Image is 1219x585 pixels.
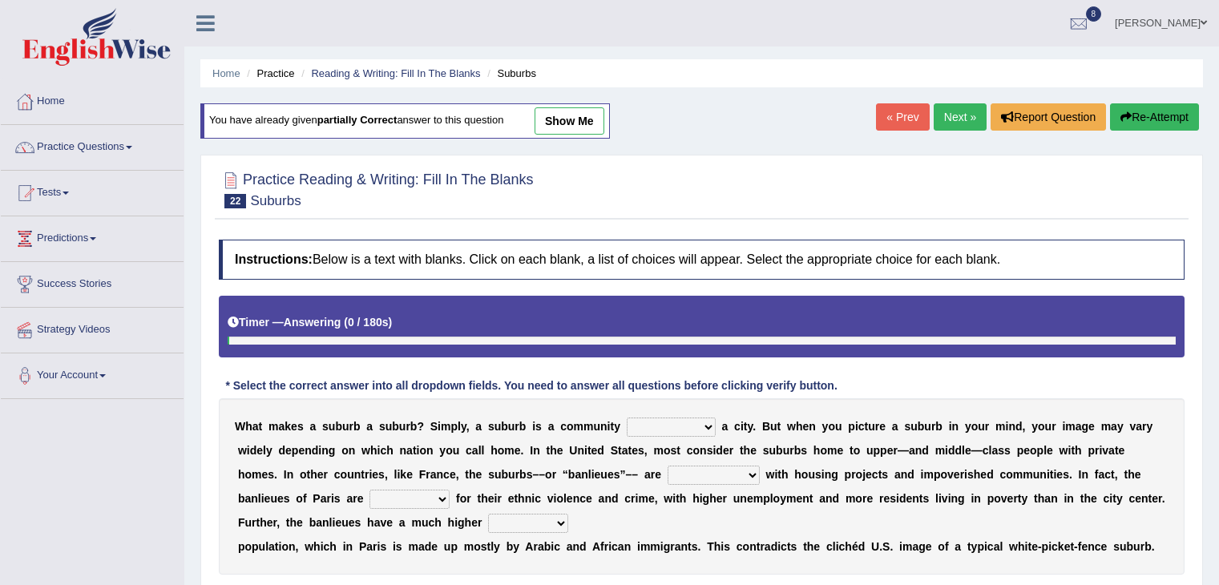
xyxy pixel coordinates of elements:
[417,420,424,433] b: ?
[334,468,341,481] b: c
[501,420,508,433] b: b
[341,444,349,457] b: o
[504,444,514,457] b: m
[1062,420,1065,433] b: i
[317,468,324,481] b: e
[266,444,272,457] b: y
[1111,420,1117,433] b: a
[747,420,753,433] b: y
[734,420,741,433] b: c
[419,444,426,457] b: o
[985,420,989,433] b: r
[712,444,716,457] b: i
[909,444,915,457] b: a
[1,79,184,119] a: Home
[469,468,476,481] b: h
[1030,444,1037,457] b: o
[567,420,574,433] b: o
[490,444,498,457] b: h
[238,468,245,481] b: h
[392,420,399,433] b: b
[750,444,757,457] b: e
[259,420,263,433] b: t
[498,444,505,457] b: o
[828,420,835,433] b: o
[472,444,478,457] b: a
[354,468,361,481] b: n
[370,444,377,457] b: h
[1,308,184,348] a: Strategy Videos
[822,420,829,433] b: y
[1031,420,1038,433] b: y
[300,468,307,481] b: o
[219,377,844,394] div: * Select the correct answer into all dropdown fields. You need to answer all questions before cli...
[312,444,319,457] b: d
[945,444,948,457] b: i
[1119,444,1125,457] b: e
[1136,420,1142,433] b: a
[924,420,931,433] b: u
[349,420,353,433] b: r
[700,444,707,457] b: n
[729,444,733,457] b: r
[466,420,470,433] b: ,
[488,420,494,433] b: s
[379,420,385,433] b: s
[875,420,879,433] b: r
[753,420,756,433] b: .
[850,444,854,457] b: t
[971,420,979,433] b: o
[397,468,400,481] b: i
[494,420,502,433] b: u
[965,444,971,457] b: e
[991,444,998,457] b: a
[876,103,929,131] a: « Prev
[399,420,406,433] b: u
[465,468,469,481] b: t
[593,420,600,433] b: u
[1015,420,1023,433] b: d
[321,444,329,457] b: n
[801,444,807,457] b: s
[535,420,542,433] b: s
[212,67,240,79] a: Home
[962,444,965,457] b: l
[261,468,268,481] b: e
[796,420,803,433] b: h
[1023,420,1026,433] b: ,
[577,444,584,457] b: n
[618,444,622,457] b: t
[722,420,729,433] b: a
[441,420,450,433] b: m
[904,420,910,433] b: s
[310,468,317,481] b: h
[583,420,593,433] b: m
[998,444,1004,457] b: s
[478,444,482,457] b: l
[372,468,378,481] b: e
[879,420,886,433] b: e
[247,444,250,457] b: i
[1101,420,1111,433] b: m
[413,444,417,457] b: t
[1,171,184,211] a: Tests
[1099,444,1102,457] b: i
[887,444,894,457] b: e
[324,468,328,481] b: r
[769,444,777,457] b: u
[910,420,918,433] b: u
[1110,103,1199,131] button: Re-Attempt
[770,420,777,433] b: u
[263,444,266,457] b: l
[386,444,394,457] b: h
[245,420,252,433] b: h
[406,420,410,433] b: r
[219,168,534,208] h2: Practice Reading & Writing: Fill In The Blanks
[450,420,458,433] b: p
[918,420,925,433] b: b
[995,420,1005,433] b: m
[292,444,299,457] b: p
[827,444,837,457] b: m
[989,444,992,457] b: l
[931,420,935,433] b: r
